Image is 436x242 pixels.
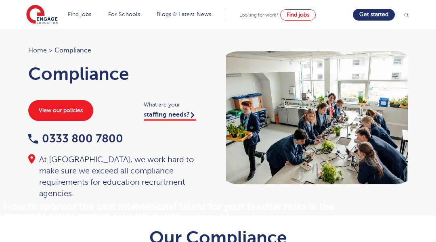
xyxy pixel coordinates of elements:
[28,154,210,199] div: At [GEOGRAPHIC_DATA], we work hard to make sure we exceed all compliance requirements for educati...
[49,47,52,54] span: >
[239,12,279,18] span: Looking for work?
[28,100,93,121] a: View our policies
[68,11,92,17] a: Find jobs
[287,12,309,18] span: Find jobs
[28,45,210,56] nav: breadcrumb
[280,9,316,21] a: Find jobs
[144,111,196,121] a: staffing needs?
[157,11,212,17] a: Blogs & Latest News
[55,45,91,56] span: Compliance
[28,64,210,84] h1: Compliance
[26,5,58,25] img: Engage Education
[144,100,210,109] span: What are your
[353,9,395,21] a: Get started
[28,47,47,54] a: Home
[28,132,123,145] a: 0333 800 7800
[108,11,140,17] a: For Schools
